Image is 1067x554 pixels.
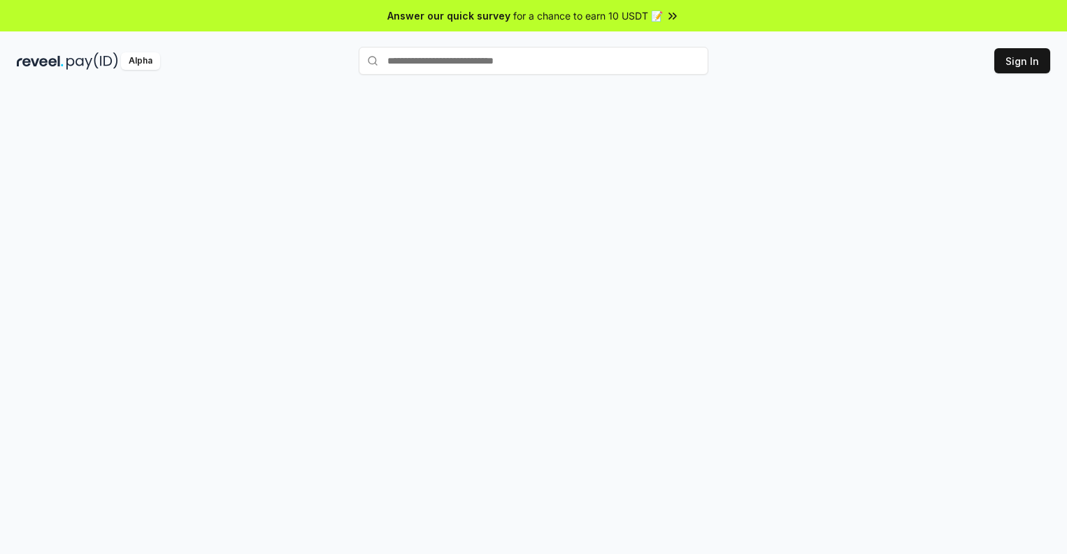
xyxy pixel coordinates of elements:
[17,52,64,70] img: reveel_dark
[121,52,160,70] div: Alpha
[994,48,1050,73] button: Sign In
[66,52,118,70] img: pay_id
[513,8,663,23] span: for a chance to earn 10 USDT 📝
[387,8,510,23] span: Answer our quick survey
